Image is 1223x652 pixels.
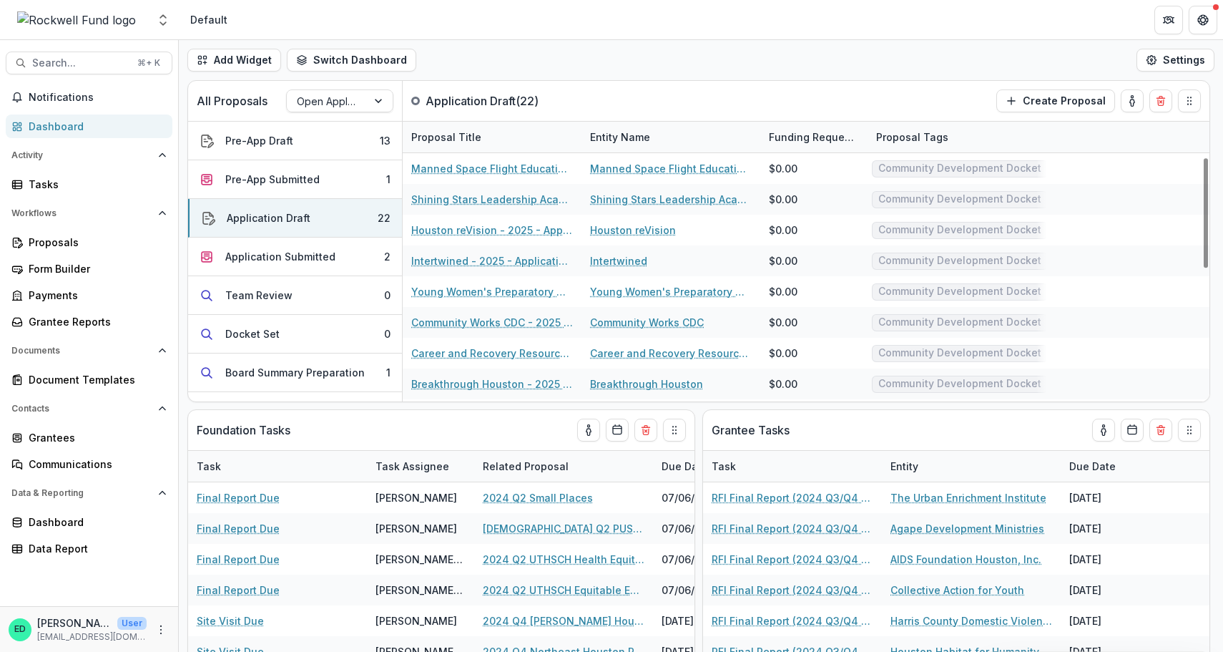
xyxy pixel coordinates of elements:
[411,315,573,330] a: Community Works CDC - 2025 - Application Request Form - Education
[411,376,573,391] a: Breakthrough Houston - 2025 - Application Request Form - Education
[1178,89,1201,112] button: Drag
[703,459,745,474] div: Task
[11,404,152,414] span: Contacts
[1061,513,1168,544] div: [DATE]
[197,521,280,536] a: Final Report Due
[769,346,797,361] div: $0.00
[1121,419,1144,442] button: Calendar
[769,284,797,299] div: $0.00
[37,615,112,631] p: [PERSON_NAME]
[6,230,172,254] a: Proposals
[29,235,161,250] div: Proposals
[634,419,657,442] button: Delete card
[188,122,402,160] button: Pre-App Draft13
[878,162,1041,175] span: Community Development Docket
[653,451,760,482] div: Due Date
[403,122,581,152] div: Proposal Title
[6,257,172,281] a: Form Builder
[590,315,704,330] a: Community Works CDC
[411,284,573,299] a: Young Women's Preparatory Network - 2025 - Application Request Form - Education
[868,122,1046,152] div: Proposal Tags
[190,12,227,27] div: Default
[197,490,280,505] a: Final Report Due
[384,249,391,264] div: 2
[11,346,152,356] span: Documents
[6,510,172,534] a: Dashboard
[653,482,760,513] div: 07/06/2025
[29,314,161,329] div: Grantee Reports
[590,284,752,299] a: Young Women's Preparatory Network
[590,161,752,176] a: Manned Space Flight Education Foundation Inc.
[703,451,882,482] div: Task
[384,326,391,341] div: 0
[6,86,172,109] button: Notifications
[188,315,402,354] button: Docket Set0
[188,160,402,199] button: Pre-App Submitted1
[590,346,752,361] a: Career and Recovery Resources, Inc.
[367,451,474,482] div: Task Assignee
[878,286,1041,298] span: Community Development Docket
[6,202,172,225] button: Open Workflows
[653,544,760,575] div: 07/06/2025
[426,92,539,110] p: Application Draft ( 22 )
[6,368,172,391] a: Document Templates
[882,459,927,474] div: Entity
[29,92,167,104] span: Notifications
[11,488,152,498] span: Data & Reporting
[712,521,873,536] a: RFI Final Report (2024 Q3/Q4 Grantees)
[188,199,402,238] button: Application Draft22
[188,354,402,392] button: Board Summary Preparation1
[32,57,129,69] span: Search...
[882,451,1061,482] div: Entity
[712,583,873,598] a: RFI Final Report (2024 Q3/Q4 Grantees)
[187,49,281,72] button: Add Widget
[890,583,1024,598] a: Collective Action for Youth
[287,49,416,72] button: Switch Dashboard
[653,459,717,474] div: Due Date
[29,372,161,387] div: Document Templates
[197,583,280,598] a: Final Report Due
[225,326,280,341] div: Docket Set
[153,6,173,34] button: Open entity switcher
[581,130,659,145] div: Entity Name
[384,288,391,303] div: 0
[890,521,1044,536] a: Agape Development Ministries
[225,288,293,303] div: Team Review
[577,419,600,442] button: toggle-assigned-to-me
[890,552,1041,567] a: AIDS Foundation Houston, Inc.
[225,249,335,264] div: Application Submitted
[590,253,647,268] a: Intertwined
[29,430,161,445] div: Grantees
[653,513,760,544] div: 07/06/2025
[878,316,1041,329] span: Community Development Docket
[411,161,573,176] a: Manned Space Flight Education Foundation Inc. - 2025 - Application Request Form - Education
[878,255,1041,267] span: Community Development Docket
[403,130,490,145] div: Proposal Title
[29,119,161,134] div: Dashboard
[188,451,367,482] div: Task
[29,177,161,192] div: Tasks
[590,223,676,238] a: Houston reVision
[878,224,1041,236] span: Community Development Docket
[483,521,644,536] a: [DEMOGRAPHIC_DATA] Q2 PUSH Birth Partners
[375,552,466,567] div: [PERSON_NAME][GEOGRAPHIC_DATA]
[1149,419,1172,442] button: Delete card
[996,89,1115,112] button: Create Proposal
[483,490,593,505] a: 2024 Q2 Small Places
[188,238,402,276] button: Application Submitted2
[375,613,457,628] div: [PERSON_NAME]
[590,376,703,391] a: Breakthrough Houston
[6,144,172,167] button: Open Activity
[712,490,873,505] a: RFI Final Report (2024 Q3/Q4 Grantees)
[197,613,264,628] a: Site Visit Due
[29,541,161,556] div: Data Report
[769,253,797,268] div: $0.00
[653,575,760,605] div: 07/06/2025
[878,378,1041,390] span: Community Development Docket
[653,605,760,636] div: [DATE]
[474,459,577,474] div: Related Proposal
[197,92,267,110] p: All Proposals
